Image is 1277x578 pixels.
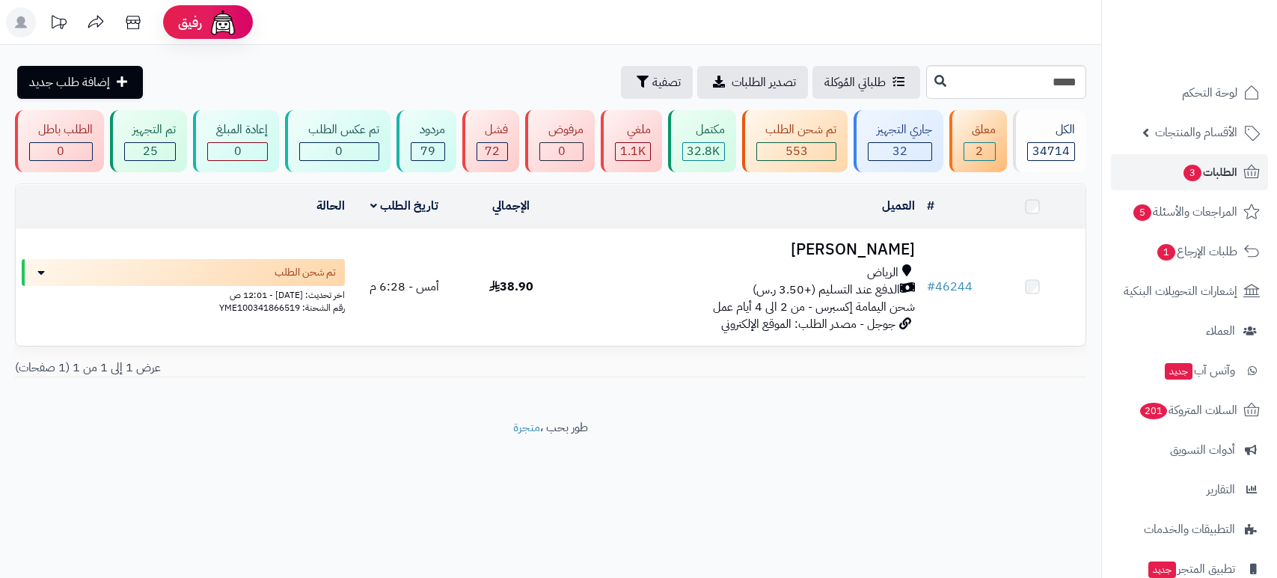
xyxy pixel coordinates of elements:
div: مرفوض [539,121,584,139]
div: 0 [30,143,92,160]
a: فشل 72 [459,110,523,172]
a: ملغي 1.1K [598,110,665,172]
a: إشعارات التحويلات البنكية [1111,273,1268,309]
div: مردود [411,121,445,139]
a: # [927,197,934,215]
span: 0 [57,142,64,160]
a: معلق 2 [946,110,1011,172]
div: تم شحن الطلب [756,121,836,139]
a: الطلب باطل 0 [12,110,107,172]
span: 553 [786,142,808,160]
span: 72 [485,142,500,160]
div: فشل [477,121,509,139]
span: # [927,278,935,296]
a: تحديثات المنصة [40,7,77,41]
div: تم التجهيز [124,121,177,139]
div: جاري التجهيز [868,121,932,139]
a: متجرة [513,419,540,436]
span: تصدير الطلبات [732,73,796,91]
a: #46244 [927,278,973,296]
span: الدفع عند التسليم (+3.50 ر.س) [753,282,900,299]
div: 79 [411,143,444,160]
a: أدوات التسويق [1111,432,1268,468]
a: إضافة طلب جديد [17,66,143,99]
span: 3 [1183,165,1201,181]
a: تصدير الطلبات [697,66,808,99]
span: 32.8K [687,142,720,160]
span: أدوات التسويق [1170,439,1235,460]
a: الحالة [316,197,345,215]
span: جديد [1165,363,1192,380]
span: 25 [143,142,158,160]
a: المراجعات والأسئلة5 [1111,194,1268,230]
a: الطلبات3 [1111,154,1268,190]
a: جاري التجهيز 32 [851,110,946,172]
div: تم عكس الطلب [299,121,379,139]
span: 32 [892,142,907,160]
button: تصفية [621,66,693,99]
div: 72 [477,143,508,160]
a: الإجمالي [492,197,530,215]
span: 1.1K [620,142,646,160]
a: مردود 79 [393,110,459,172]
a: تم شحن الطلب 553 [739,110,851,172]
div: 0 [208,143,267,160]
span: 34714 [1032,142,1070,160]
span: التطبيقات والخدمات [1144,519,1235,540]
span: 5 [1133,204,1151,221]
div: 0 [300,143,379,160]
span: إشعارات التحويلات البنكية [1124,281,1237,302]
span: الأقسام والمنتجات [1155,122,1237,143]
div: عرض 1 إلى 1 من 1 (1 صفحات) [4,359,551,377]
span: 38.90 [489,278,533,296]
a: العملاء [1111,313,1268,349]
span: 0 [234,142,242,160]
div: إعادة المبلغ [207,121,268,139]
a: السلات المتروكة201 [1111,392,1268,428]
div: 1135 [616,143,650,160]
span: رقم الشحنة: YME100341866519 [219,301,345,314]
span: رفيق [178,13,202,31]
a: تم التجهيز 25 [107,110,191,172]
img: ai-face.png [208,7,238,37]
span: 0 [335,142,343,160]
a: إعادة المبلغ 0 [190,110,282,172]
span: تم شحن الطلب [275,265,336,280]
a: التقارير [1111,472,1268,508]
span: المراجعات والأسئلة [1132,201,1237,222]
div: 2 [964,143,996,160]
div: 32816 [683,143,725,160]
span: 79 [420,142,435,160]
span: الطلبات [1182,162,1237,183]
div: مكتمل [682,121,726,139]
span: العملاء [1206,320,1235,341]
span: لوحة التحكم [1182,82,1237,103]
span: جوجل - مصدر الطلب: الموقع الإلكتروني [721,315,895,333]
a: مكتمل 32.8K [665,110,740,172]
a: مرفوض 0 [522,110,598,172]
span: 201 [1140,403,1167,419]
img: logo-2.png [1175,38,1263,70]
span: 1 [1157,244,1175,261]
h3: [PERSON_NAME] [571,241,915,258]
span: الرياض [867,264,898,282]
span: التقارير [1207,479,1235,500]
span: طلباتي المُوكلة [824,73,886,91]
span: شحن اليمامة إكسبرس - من 2 الى 4 أيام عمل [713,298,915,316]
div: 553 [757,143,836,160]
div: معلق [964,121,996,139]
div: ملغي [615,121,651,139]
a: العميل [882,197,915,215]
a: تم عكس الطلب 0 [282,110,393,172]
a: طلباتي المُوكلة [812,66,920,99]
div: الكل [1027,121,1075,139]
div: 25 [125,143,176,160]
a: طلبات الإرجاع1 [1111,234,1268,270]
span: تصفية [652,73,681,91]
span: أمس - 6:28 م [370,278,439,296]
div: 0 [540,143,583,160]
div: اخر تحديث: [DATE] - 12:01 ص [22,286,345,302]
span: 0 [558,142,566,160]
a: لوحة التحكم [1111,75,1268,111]
span: جديد [1148,562,1176,578]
